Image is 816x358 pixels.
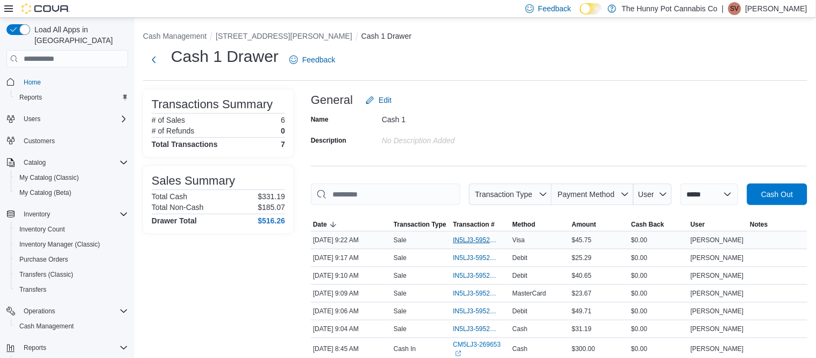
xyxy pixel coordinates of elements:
[216,32,352,40] button: [STREET_ADDRESS][PERSON_NAME]
[15,91,128,104] span: Reports
[171,46,279,67] h1: Cash 1 Drawer
[24,78,41,87] span: Home
[394,307,407,315] p: Sale
[15,186,76,199] a: My Catalog (Beta)
[311,234,392,247] div: [DATE] 9:22 AM
[11,222,132,237] button: Inventory Count
[361,32,411,40] button: Cash 1 Drawer
[572,236,592,244] span: $45.75
[311,136,346,145] label: Description
[281,116,285,124] p: 6
[258,203,285,212] p: $185.07
[19,208,128,221] span: Inventory
[691,220,705,229] span: User
[750,220,768,229] span: Notes
[311,251,392,264] div: [DATE] 9:17 AM
[691,236,744,244] span: [PERSON_NAME]
[19,270,73,279] span: Transfers (Classic)
[24,158,46,167] span: Catalog
[629,218,689,231] button: Cash Back
[19,225,65,234] span: Inventory Count
[19,134,128,148] span: Customers
[572,307,592,315] span: $49.71
[19,255,68,264] span: Purchase Orders
[746,2,807,15] p: [PERSON_NAME]
[634,184,672,205] button: User
[19,173,79,182] span: My Catalog (Classic)
[15,268,77,281] a: Transfers (Classic)
[11,267,132,282] button: Transfers (Classic)
[19,75,128,88] span: Home
[691,307,744,315] span: [PERSON_NAME]
[311,322,392,335] div: [DATE] 9:04 AM
[15,91,46,104] a: Reports
[152,203,204,212] h6: Total Non-Cash
[691,325,744,333] span: [PERSON_NAME]
[19,76,45,89] a: Home
[11,282,132,297] button: Transfers
[453,220,494,229] span: Transaction #
[11,90,132,105] button: Reports
[394,345,416,353] p: Cash In
[15,283,51,296] a: Transfers
[513,271,528,280] span: Debit
[453,234,508,247] button: IN5LJ3-5952555
[453,269,508,282] button: IN5LJ3-5952504
[629,287,689,300] div: $0.00
[747,184,807,205] button: Cash Out
[453,325,497,333] span: IN5LJ3-5952461
[19,113,128,125] span: Users
[19,285,46,294] span: Transfers
[15,238,128,251] span: Inventory Manager (Classic)
[394,271,407,280] p: Sale
[152,140,218,149] h4: Total Transactions
[691,289,744,298] span: [PERSON_NAME]
[475,190,533,199] span: Transaction Type
[629,234,689,247] div: $0.00
[453,271,497,280] span: IN5LJ3-5952504
[572,345,595,353] span: $300.00
[572,271,592,280] span: $40.65
[453,287,508,300] button: IN5LJ3-5952495
[691,254,744,262] span: [PERSON_NAME]
[11,170,132,185] button: My Catalog (Classic)
[24,115,40,123] span: Users
[15,223,128,236] span: Inventory Count
[15,171,128,184] span: My Catalog (Classic)
[2,207,132,222] button: Inventory
[451,218,510,231] button: Transaction #
[730,2,739,15] span: SV
[453,254,497,262] span: IN5LJ3-5952537
[285,49,339,71] a: Feedback
[19,305,60,318] button: Operations
[311,94,353,107] h3: General
[513,236,525,244] span: Visa
[152,216,197,225] h4: Drawer Total
[15,283,128,296] span: Transfers
[15,223,69,236] a: Inventory Count
[513,220,536,229] span: Method
[19,156,128,169] span: Catalog
[19,135,59,148] a: Customers
[394,236,407,244] p: Sale
[722,2,724,15] p: |
[513,254,528,262] span: Debit
[2,155,132,170] button: Catalog
[622,2,718,15] p: The Hunny Pot Cannabis Co
[24,307,55,315] span: Operations
[311,305,392,318] div: [DATE] 9:06 AM
[11,237,132,252] button: Inventory Manager (Classic)
[2,74,132,89] button: Home
[311,218,392,231] button: Date
[453,322,508,335] button: IN5LJ3-5952461
[629,251,689,264] div: $0.00
[152,192,187,201] h6: Total Cash
[379,95,392,106] span: Edit
[311,342,392,355] div: [DATE] 8:45 AM
[302,54,335,65] span: Feedback
[453,307,497,315] span: IN5LJ3-5952479
[392,218,451,231] button: Transaction Type
[552,184,634,205] button: Payment Method
[629,342,689,355] div: $0.00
